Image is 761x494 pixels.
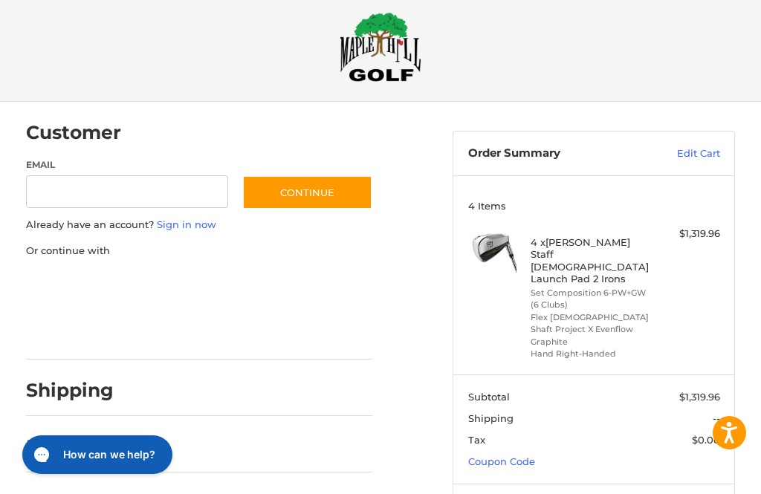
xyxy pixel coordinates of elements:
h3: 4 Items [468,200,720,212]
img: Maple Hill Golf [340,12,421,82]
label: Email [26,158,228,172]
li: Shaft Project X Evenflow Graphite [531,323,653,348]
div: $1,319.96 [657,227,720,241]
h2: Shipping [26,379,114,402]
span: Subtotal [468,391,510,403]
li: Set Composition 6-PW+GW (6 Clubs) [531,287,653,311]
iframe: Gorgias live chat messenger [15,430,177,479]
span: $1,319.96 [679,391,720,403]
a: Coupon Code [468,455,535,467]
iframe: PayPal-paylater [147,273,259,299]
iframe: PayPal-venmo [21,318,132,345]
a: Sign in now [157,218,216,230]
p: Already have an account? [26,218,373,233]
p: Or continue with [26,244,373,259]
span: Tax [468,434,485,446]
h2: Customer [26,121,121,144]
iframe: PayPal-paypal [21,273,132,299]
span: Shipping [468,412,514,424]
a: Edit Cart [640,146,720,161]
li: Hand Right-Handed [531,348,653,360]
h4: 4 x [PERSON_NAME] Staff [DEMOGRAPHIC_DATA] Launch Pad 2 Irons [531,236,653,285]
li: Flex [DEMOGRAPHIC_DATA] [531,311,653,324]
h3: Order Summary [468,146,640,161]
span: $0.00 [692,434,720,446]
button: Continue [242,175,372,209]
span: -- [713,412,720,424]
